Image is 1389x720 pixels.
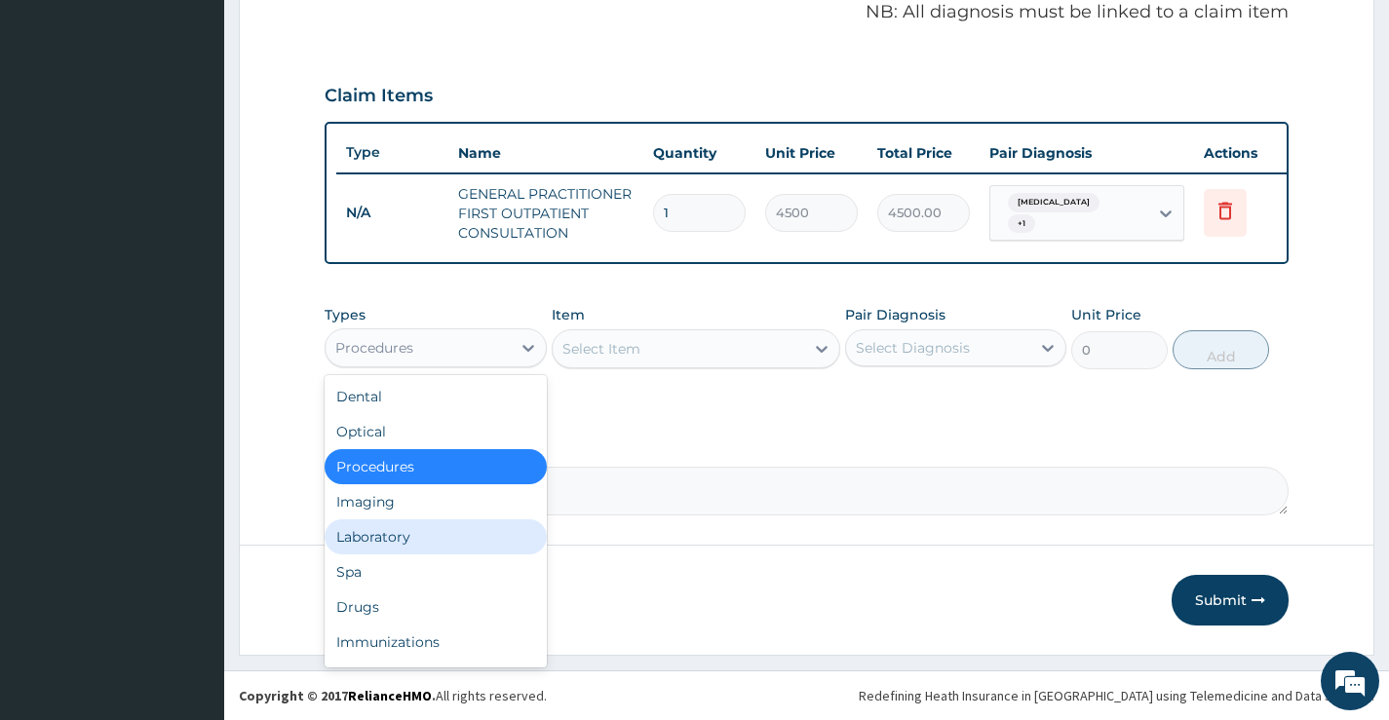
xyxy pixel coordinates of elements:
[325,414,546,449] div: Optical
[1008,214,1035,234] span: + 1
[845,305,945,324] label: Pair Diagnosis
[1172,575,1289,625] button: Submit
[325,307,366,323] label: Types
[448,174,643,252] td: GENERAL PRACTITIONER FIRST OUTPATIENT CONSULTATION
[755,133,868,172] th: Unit Price
[320,10,367,57] div: Minimize live chat window
[325,379,546,414] div: Dental
[335,338,413,358] div: Procedures
[325,484,546,519] div: Imaging
[325,554,546,589] div: Spa
[325,589,546,625] div: Drugs
[868,133,980,172] th: Total Price
[36,97,79,146] img: d_794563401_company_1708531726252_794563401
[980,133,1194,172] th: Pair Diagnosis
[113,228,269,425] span: We're online!
[101,109,328,134] div: Chat with us now
[325,86,433,107] h3: Claim Items
[643,133,755,172] th: Quantity
[856,338,970,358] div: Select Diagnosis
[325,625,546,660] div: Immunizations
[336,134,448,171] th: Type
[859,686,1374,705] div: Redefining Heath Insurance in [GEOGRAPHIC_DATA] using Telemedicine and Data Science!
[325,439,1289,456] label: Comment
[348,687,432,704] a: RelianceHMO
[325,449,546,484] div: Procedures
[552,305,585,324] label: Item
[10,498,371,566] textarea: Type your message and hit 'Enter'
[1008,193,1100,212] span: [MEDICAL_DATA]
[1173,330,1269,369] button: Add
[325,519,546,554] div: Laboratory
[562,339,640,359] div: Select Item
[448,133,643,172] th: Name
[336,195,448,231] td: N/A
[224,670,1389,720] footer: All rights reserved.
[1194,133,1292,172] th: Actions
[1071,305,1141,324] label: Unit Price
[325,660,546,695] div: Others
[239,687,436,704] strong: Copyright © 2017 .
